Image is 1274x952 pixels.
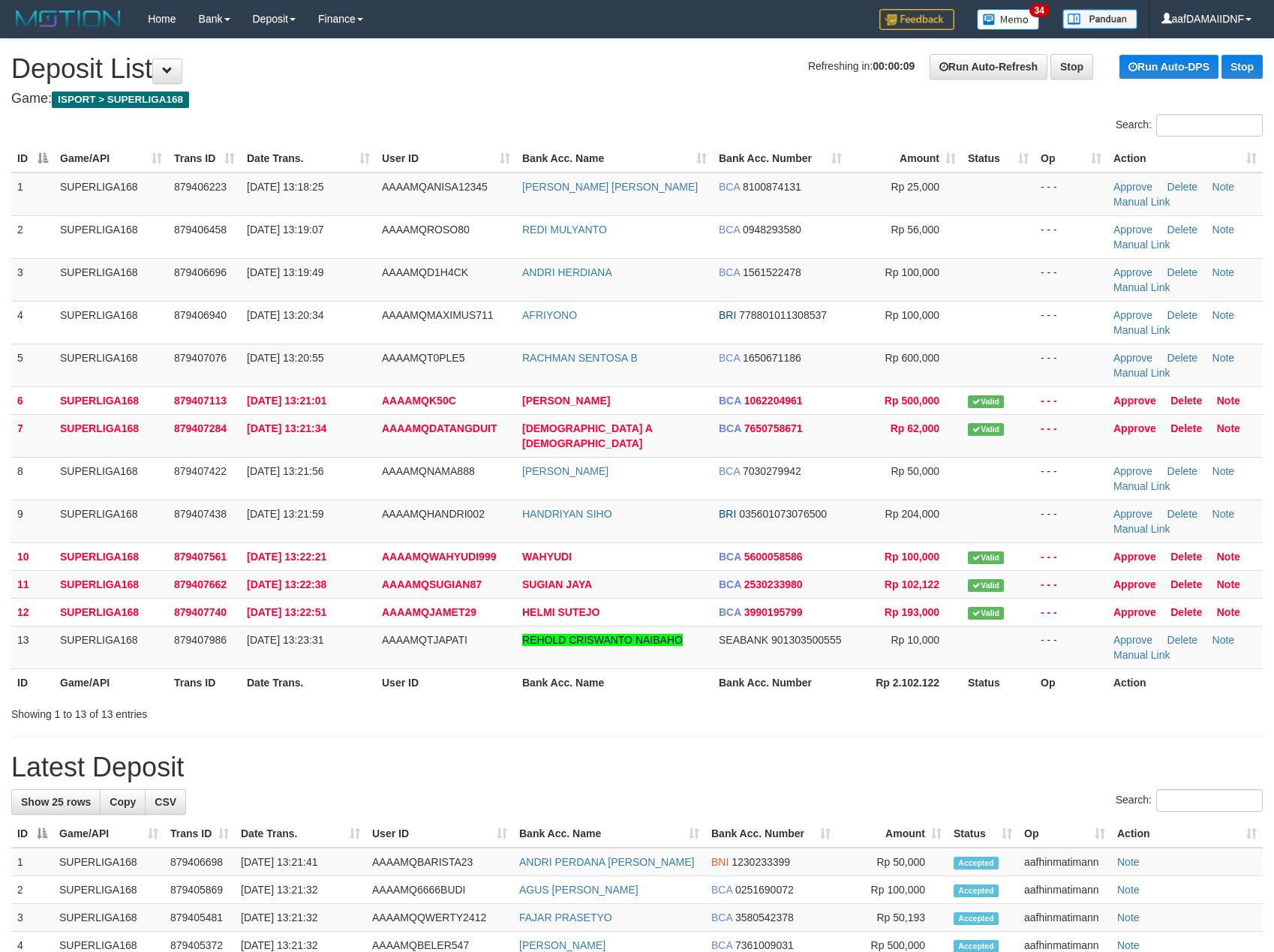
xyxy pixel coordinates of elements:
[247,422,326,434] span: [DATE] 13:21:34
[1156,789,1263,812] input: Search:
[1107,668,1263,696] th: Action
[1035,344,1107,386] td: - - -
[516,668,713,696] th: Bank Acc. Name
[1170,551,1202,563] a: Delete
[382,352,465,364] span: AAAAMQT0PLE5
[879,9,954,30] img: Feedback.jpg
[11,145,54,173] th: ID: activate to sort column descending
[719,465,740,477] span: BCA
[11,820,53,848] th: ID: activate to sort column descending
[54,570,168,598] td: SUPERLIGA168
[247,395,326,407] span: [DATE] 13:21:01
[164,848,235,876] td: 879406698
[1035,570,1107,598] td: - - -
[711,939,732,951] span: BCA
[11,54,1263,84] h1: Deposit List
[382,606,476,618] span: AAAAMQJAMET29
[54,301,168,344] td: SUPERLIGA168
[885,551,939,563] span: Rp 100,000
[1113,367,1170,379] a: Manual Link
[100,789,146,815] a: Copy
[1212,508,1235,520] a: Note
[1107,145,1263,173] th: Action: activate to sort column ascending
[1035,668,1107,696] th: Op
[743,465,801,477] span: Copy 7030279942 to clipboard
[174,181,227,193] span: 879406223
[1170,606,1202,618] a: Delete
[235,820,366,848] th: Date Trans.: activate to sort column ascending
[1221,55,1263,79] a: Stop
[1113,266,1152,278] a: Approve
[1018,820,1111,848] th: Op: activate to sort column ascending
[1119,55,1218,79] a: Run Auto-DPS
[1113,395,1156,407] a: Approve
[1113,480,1170,492] a: Manual Link
[164,904,235,932] td: 879405481
[711,911,732,923] span: BCA
[1117,911,1140,923] a: Note
[11,500,54,542] td: 9
[164,820,235,848] th: Trans ID: activate to sort column ascending
[174,508,227,520] span: 879407438
[719,606,741,618] span: BCA
[52,92,189,108] span: ISPORT > SUPERLIGA168
[54,145,168,173] th: Game/API: activate to sort column ascending
[247,465,323,477] span: [DATE] 13:21:56
[241,145,376,173] th: Date Trans.: activate to sort column ascending
[174,266,227,278] span: 879406696
[1111,820,1263,848] th: Action: activate to sort column ascending
[54,386,168,414] td: SUPERLIGA168
[366,820,513,848] th: User ID: activate to sort column ascending
[743,224,801,236] span: Copy 0948293580 to clipboard
[522,422,652,449] a: [DEMOGRAPHIC_DATA] A [DEMOGRAPHIC_DATA]
[522,266,612,278] a: ANDRI HERDIANA
[771,634,841,646] span: Copy 901303500555 to clipboard
[235,848,366,876] td: [DATE] 13:21:41
[719,578,741,590] span: BCA
[1212,224,1235,236] a: Note
[53,876,164,904] td: SUPERLIGA168
[11,668,54,696] th: ID
[155,796,176,808] span: CSV
[1035,258,1107,301] td: - - -
[719,352,740,364] span: BCA
[382,634,467,646] span: AAAAMQTJAPATI
[1116,789,1263,812] label: Search:
[719,266,740,278] span: BCA
[145,789,186,815] a: CSV
[1117,856,1140,868] a: Note
[1113,508,1152,520] a: Approve
[11,457,54,500] td: 8
[1018,904,1111,932] td: aafhinmatimann
[54,173,168,216] td: SUPERLIGA168
[962,668,1035,696] th: Status
[247,508,323,520] span: [DATE] 13:21:59
[719,309,736,321] span: BRI
[1167,309,1197,321] a: Delete
[1113,649,1170,661] a: Manual Link
[366,904,513,932] td: AAAAMQQWERTY2412
[174,578,227,590] span: 879407662
[522,224,607,236] a: REDI MULYANTO
[168,668,241,696] th: Trans ID
[247,578,326,590] span: [DATE] 13:22:38
[174,352,227,364] span: 879407076
[1217,422,1240,434] a: Note
[54,457,168,500] td: SUPERLIGA168
[1035,386,1107,414] td: - - -
[53,904,164,932] td: SUPERLIGA168
[744,606,803,618] span: Copy 3990195799 to clipboard
[174,465,227,477] span: 879407422
[376,145,516,173] th: User ID: activate to sort column ascending
[1113,239,1170,251] a: Manual Link
[382,578,482,590] span: AAAAMQSUGIAN87
[519,856,694,868] a: ANDRI PERDANA [PERSON_NAME]
[739,508,827,520] span: Copy 035601073076500 to clipboard
[11,876,53,904] td: 2
[1167,266,1197,278] a: Delete
[522,181,698,193] a: [PERSON_NAME] [PERSON_NAME]
[1113,551,1156,563] a: Approve
[873,60,915,72] strong: 00:00:09
[891,224,939,236] span: Rp 56,000
[247,634,323,646] span: [DATE] 13:23:31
